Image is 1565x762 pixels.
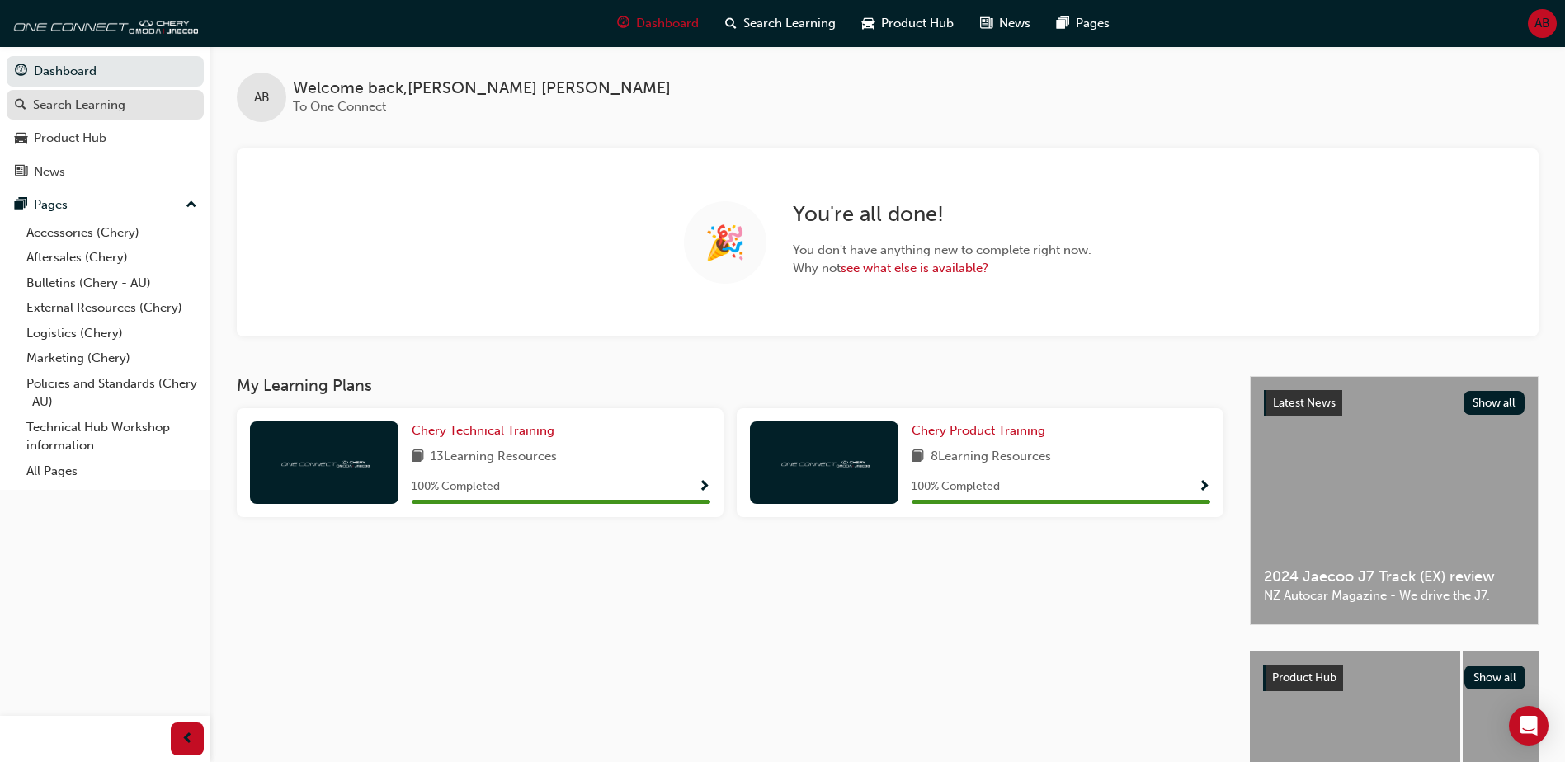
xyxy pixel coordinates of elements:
[431,447,557,468] span: 13 Learning Resources
[881,14,954,33] span: Product Hub
[7,53,204,190] button: DashboardSearch LearningProduct HubNews
[20,346,204,371] a: Marketing (Chery)
[712,7,849,40] a: search-iconSearch Learning
[1263,665,1525,691] a: Product HubShow all
[705,233,746,252] span: 🎉
[604,7,712,40] a: guage-iconDashboard
[293,99,386,114] span: To One Connect
[412,477,500,496] span: 100 % Completed
[980,13,992,34] span: news-icon
[912,447,924,468] span: book-icon
[412,447,424,468] span: book-icon
[34,129,106,148] div: Product Hub
[793,241,1091,260] span: You don ' t have anything new to complete right now.
[912,421,1052,440] a: Chery Product Training
[20,270,204,296] a: Bulletins (Chery - AU)
[999,14,1030,33] span: News
[1528,9,1557,38] button: AB
[34,162,65,181] div: News
[254,88,270,107] span: AB
[1198,477,1210,497] button: Show Progress
[1264,586,1525,605] span: NZ Autocar Magazine - We drive the J7.
[1464,666,1526,689] button: Show all
[1057,13,1069,34] span: pages-icon
[15,131,27,146] span: car-icon
[7,190,204,220] button: Pages
[912,477,1000,496] span: 100 % Completed
[15,198,27,213] span: pages-icon
[1044,7,1123,40] a: pages-iconPages
[725,13,737,34] span: search-icon
[20,371,204,415] a: Policies and Standards (Chery -AU)
[793,259,1091,278] span: Why not
[186,195,197,216] span: up-icon
[33,96,125,115] div: Search Learning
[1273,396,1336,410] span: Latest News
[912,423,1045,438] span: Chery Product Training
[7,123,204,153] a: Product Hub
[967,7,1044,40] a: news-iconNews
[698,480,710,495] span: Show Progress
[20,220,204,246] a: Accessories (Chery)
[1076,14,1110,33] span: Pages
[1534,14,1550,33] span: AB
[849,7,967,40] a: car-iconProduct Hub
[862,13,874,34] span: car-icon
[293,79,671,98] span: Welcome back , [PERSON_NAME] [PERSON_NAME]
[237,376,1223,395] h3: My Learning Plans
[1464,391,1525,415] button: Show all
[1509,706,1549,746] div: Open Intercom Messenger
[617,13,629,34] span: guage-icon
[931,447,1051,468] span: 8 Learning Resources
[20,415,204,459] a: Technical Hub Workshop information
[15,64,27,79] span: guage-icon
[20,295,204,321] a: External Resources (Chery)
[1264,567,1525,586] span: 2024 Jaecoo J7 Track (EX) review
[1250,376,1539,625] a: Latest NewsShow all2024 Jaecoo J7 Track (EX) reviewNZ Autocar Magazine - We drive the J7.
[34,195,68,214] div: Pages
[7,56,204,87] a: Dashboard
[181,729,194,750] span: prev-icon
[8,7,198,40] img: oneconnect
[1272,670,1336,684] span: Product Hub
[7,90,204,120] a: Search Learning
[412,423,554,438] span: Chery Technical Training
[20,245,204,270] a: Aftersales (Chery)
[20,321,204,346] a: Logistics (Chery)
[636,14,699,33] span: Dashboard
[1264,390,1525,416] a: Latest NewsShow all
[779,454,870,470] img: oneconnect
[698,477,710,497] button: Show Progress
[793,201,1091,228] h2: You ' re all done!
[841,261,988,275] a: see what else is available?
[15,98,26,113] span: search-icon
[1198,480,1210,495] span: Show Progress
[15,165,27,180] span: news-icon
[20,459,204,484] a: All Pages
[279,454,370,470] img: oneconnect
[412,421,561,440] a: Chery Technical Training
[743,14,836,33] span: Search Learning
[7,157,204,187] a: News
